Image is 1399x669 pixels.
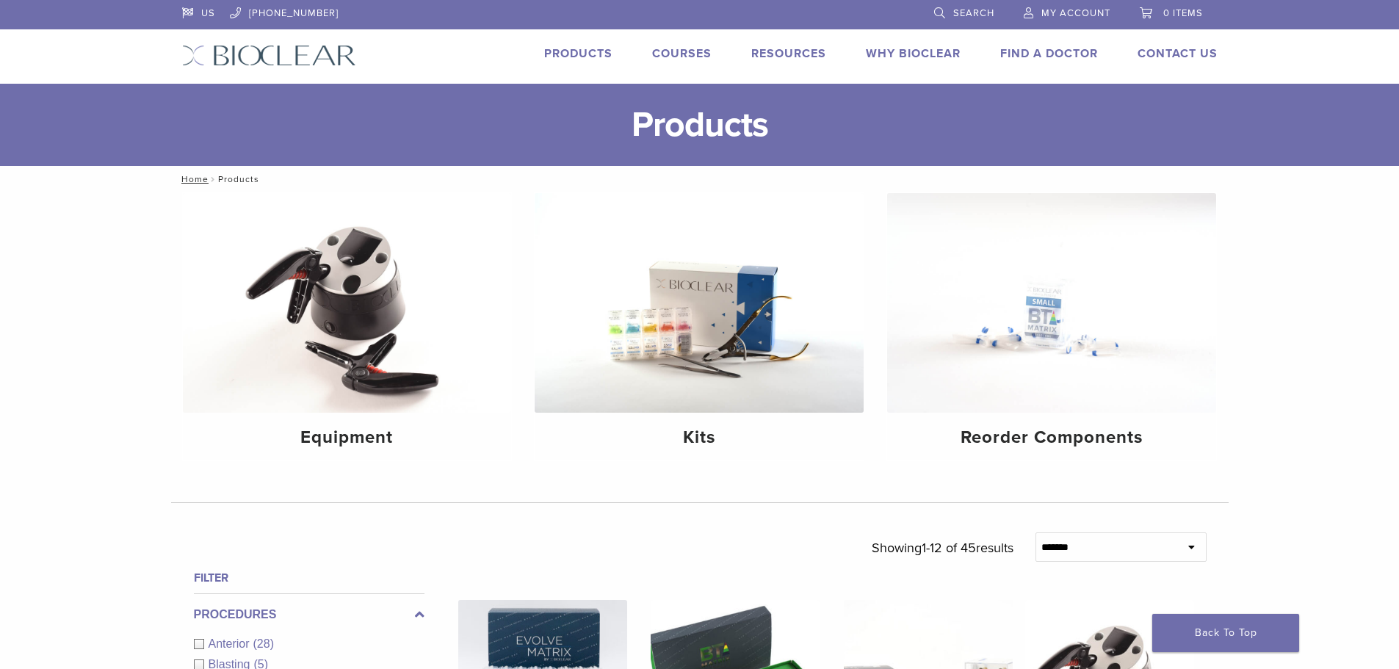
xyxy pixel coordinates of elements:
[209,637,253,650] span: Anterior
[535,193,864,460] a: Kits
[899,424,1204,451] h4: Reorder Components
[872,532,1013,563] p: Showing results
[194,569,424,587] h4: Filter
[546,424,852,451] h4: Kits
[253,637,274,650] span: (28)
[544,46,612,61] a: Products
[194,606,424,623] label: Procedures
[1000,46,1098,61] a: Find A Doctor
[1163,7,1203,19] span: 0 items
[183,193,512,460] a: Equipment
[866,46,961,61] a: Why Bioclear
[1041,7,1110,19] span: My Account
[195,424,500,451] h4: Equipment
[182,45,356,66] img: Bioclear
[922,540,976,556] span: 1-12 of 45
[171,166,1229,192] nav: Products
[209,176,218,183] span: /
[887,193,1216,460] a: Reorder Components
[953,7,994,19] span: Search
[887,193,1216,413] img: Reorder Components
[535,193,864,413] img: Kits
[1138,46,1218,61] a: Contact Us
[183,193,512,413] img: Equipment
[177,174,209,184] a: Home
[751,46,826,61] a: Resources
[1152,614,1299,652] a: Back To Top
[652,46,712,61] a: Courses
